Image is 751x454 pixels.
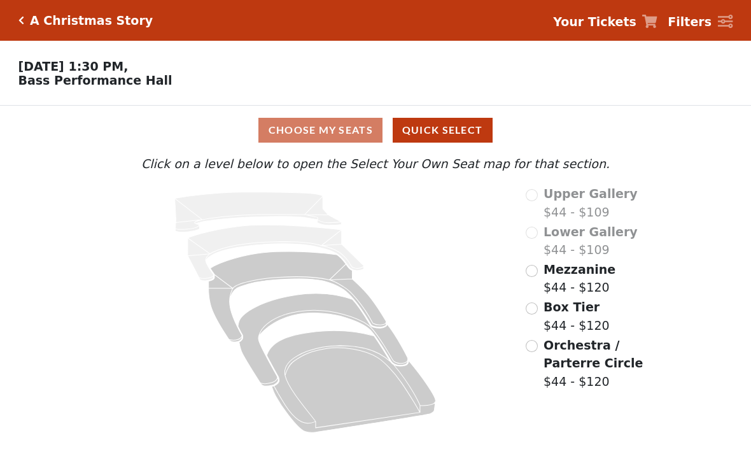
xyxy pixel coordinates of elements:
label: $44 - $120 [544,336,648,391]
h5: A Christmas Story [30,13,153,28]
a: Your Tickets [553,13,657,31]
label: $44 - $109 [544,223,638,259]
span: Mezzanine [544,262,615,276]
span: Upper Gallery [544,187,638,201]
span: Box Tier [544,300,600,314]
button: Quick Select [393,118,493,143]
strong: Filters [668,15,712,29]
label: $44 - $109 [544,185,638,221]
p: Click on a level below to open the Select Your Own Seat map for that section. [103,155,649,173]
a: Click here to go back to filters [18,16,24,25]
strong: Your Tickets [553,15,636,29]
span: Orchestra / Parterre Circle [544,338,643,371]
a: Filters [668,13,733,31]
label: $44 - $120 [544,298,610,334]
label: $44 - $120 [544,260,615,297]
path: Orchestra / Parterre Circle - Seats Available: 80 [267,331,435,433]
span: Lower Gallery [544,225,638,239]
path: Upper Gallery - Seats Available: 0 [174,192,341,232]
